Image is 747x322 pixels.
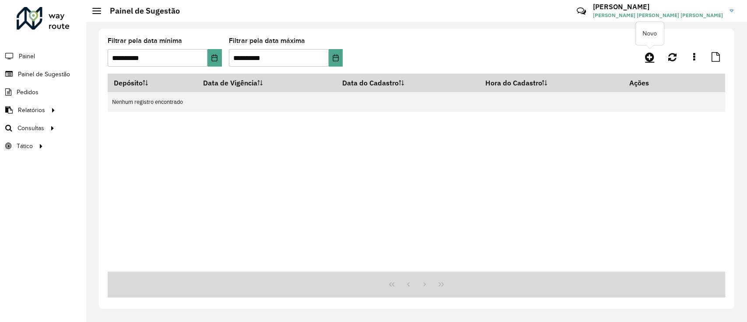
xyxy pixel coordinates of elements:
[19,52,35,61] span: Painel
[18,70,70,79] span: Painel de Sugestão
[479,74,623,92] th: Hora do Cadastro
[18,106,45,115] span: Relatórios
[108,35,182,46] label: Filtrar pela data mínima
[108,92,725,112] td: Nenhum registro encontrado
[229,35,305,46] label: Filtrar pela data máxima
[197,74,336,92] th: Data de Vigência
[108,74,197,92] th: Depósito
[635,22,664,45] div: Novo
[572,2,591,21] a: Contato Rápido
[623,74,676,92] th: Ações
[329,49,343,67] button: Choose Date
[593,3,723,11] h3: [PERSON_NAME]
[101,6,180,16] h2: Painel de Sugestão
[18,124,44,133] span: Consultas
[207,49,222,67] button: Choose Date
[17,88,39,97] span: Pedidos
[17,142,33,151] span: Tático
[593,11,723,19] span: [PERSON_NAME] [PERSON_NAME] [PERSON_NAME]
[336,74,479,92] th: Data do Cadastro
